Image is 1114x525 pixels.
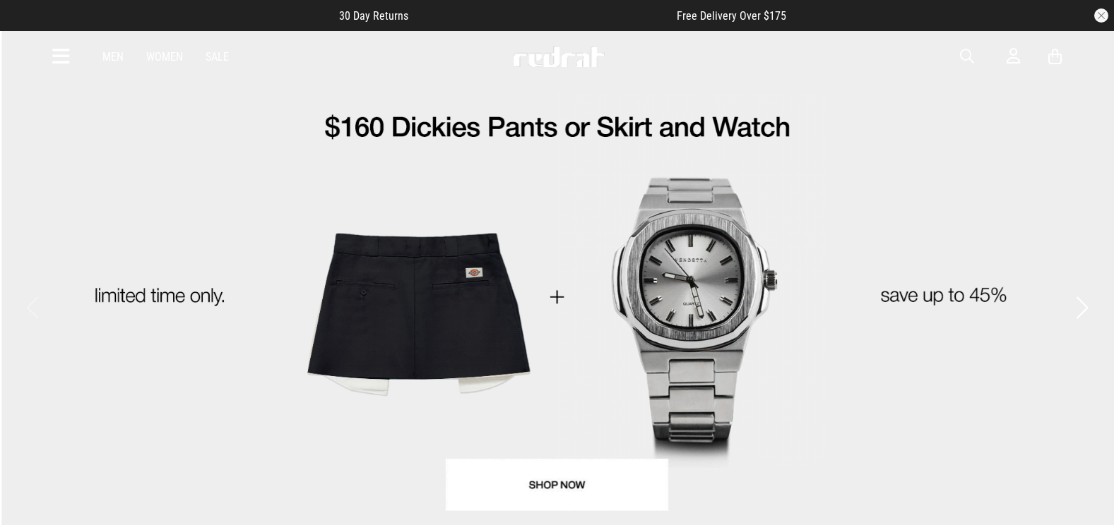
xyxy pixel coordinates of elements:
[146,50,183,64] a: Women
[339,9,408,23] span: 30 Day Returns
[437,8,648,23] iframe: Customer reviews powered by Trustpilot
[1072,292,1091,323] button: Next slide
[512,46,605,67] img: Redrat logo
[677,9,786,23] span: Free Delivery Over $175
[206,50,229,64] a: Sale
[102,50,124,64] a: Men
[23,292,42,323] button: Previous slide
